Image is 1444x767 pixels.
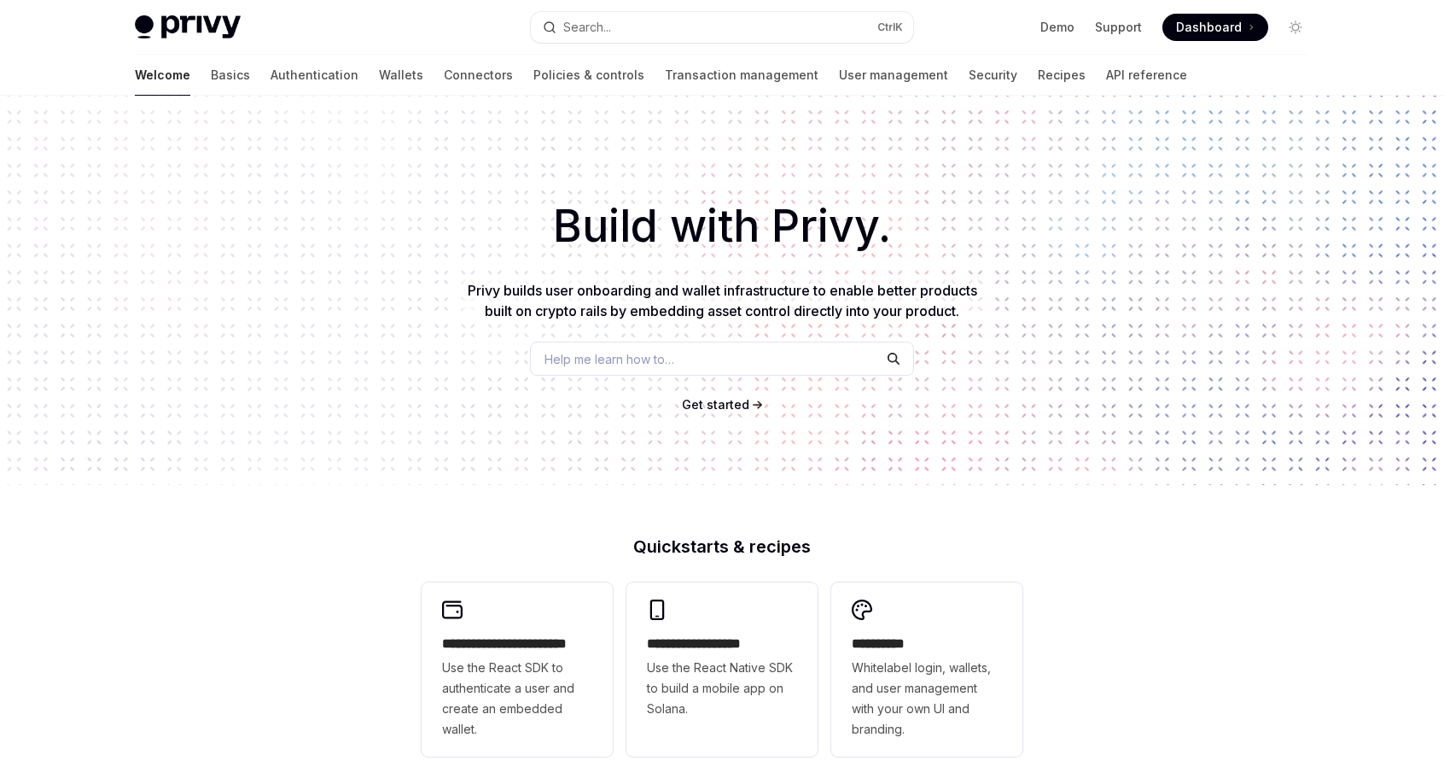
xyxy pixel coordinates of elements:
span: Get started [682,397,749,412]
span: Ctrl K [877,20,903,34]
a: Transaction management [665,55,818,96]
span: Privy builds user onboarding and wallet infrastructure to enable better products built on crypto ... [468,282,977,319]
div: Search... [563,17,611,38]
a: **** **** **** ***Use the React Native SDK to build a mobile app on Solana. [626,583,818,757]
span: Dashboard [1176,19,1242,36]
a: API reference [1106,55,1187,96]
a: Basics [211,55,250,96]
a: Dashboard [1162,14,1268,41]
button: Search...CtrlK [531,12,913,43]
a: Wallets [379,55,423,96]
img: light logo [135,15,241,39]
a: Support [1095,19,1142,36]
a: **** *****Whitelabel login, wallets, and user management with your own UI and branding. [831,583,1022,757]
a: Welcome [135,55,190,96]
a: Policies & controls [533,55,644,96]
a: Connectors [444,55,513,96]
a: Authentication [271,55,358,96]
span: Whitelabel login, wallets, and user management with your own UI and branding. [852,658,1002,740]
a: Demo [1040,19,1074,36]
button: Toggle dark mode [1282,14,1309,41]
a: User management [839,55,948,96]
a: Get started [682,396,749,413]
h2: Quickstarts & recipes [422,538,1022,555]
span: Help me learn how to… [544,350,674,368]
span: Use the React Native SDK to build a mobile app on Solana. [647,658,797,719]
a: Security [969,55,1017,96]
span: Use the React SDK to authenticate a user and create an embedded wallet. [442,658,592,740]
h1: Build with Privy. [27,193,1417,260]
a: Recipes [1038,55,1086,96]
